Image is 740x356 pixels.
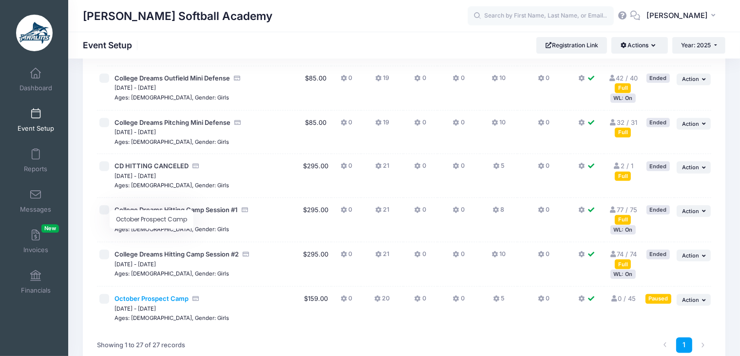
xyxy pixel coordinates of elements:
[538,161,550,176] button: 0
[615,259,631,269] div: Full
[492,250,506,264] button: 10
[610,94,636,103] div: WL: On
[341,74,352,88] button: 0
[538,205,550,219] button: 0
[13,224,59,258] a: InvoicesNew
[453,161,464,176] button: 0
[13,103,59,137] a: Event Setup
[615,215,631,224] div: Full
[415,74,426,88] button: 0
[492,74,506,88] button: 10
[114,129,156,136] small: [DATE] - [DATE]
[192,296,200,302] i: Accepting Credit Card Payments
[41,224,59,233] span: New
[646,250,670,259] div: Ended
[301,287,332,330] td: $159.00
[415,294,426,308] button: 0
[682,76,699,82] span: Action
[21,286,51,295] span: Financials
[233,75,241,81] i: Accepting Credit Card Payments
[681,41,711,49] span: Year: 2025
[114,74,230,82] span: College Dreams Outfield Mini Defense
[114,295,189,302] span: October Prospect Camp
[536,37,607,54] a: Registration Link
[114,119,230,126] span: College Dreams Pitching Mini Defense
[646,10,708,21] span: [PERSON_NAME]
[646,118,670,127] div: Ended
[677,74,711,85] button: Action
[645,294,671,303] div: Paused
[114,84,156,91] small: [DATE] - [DATE]
[18,124,54,133] span: Event Setup
[83,5,272,27] h1: [PERSON_NAME] Softball Academy
[492,118,506,132] button: 10
[672,37,725,54] button: Year: 2025
[646,161,670,171] div: Ended
[682,120,699,127] span: Action
[611,37,667,54] button: Actions
[20,205,51,214] span: Messages
[301,198,332,242] td: $295.00
[615,128,631,137] div: Full
[677,250,711,261] button: Action
[375,161,389,176] button: 21
[677,118,711,130] button: Action
[341,161,352,176] button: 0
[453,205,464,219] button: 0
[375,250,389,264] button: 21
[341,294,352,308] button: 0
[13,62,59,97] a: Dashboard
[415,161,426,176] button: 0
[610,225,636,235] div: WL: On
[468,6,614,26] input: Search by First Name, Last Name, or Email...
[114,226,229,233] small: Ages: [DEMOGRAPHIC_DATA], Gender: Girls
[19,84,52,92] span: Dashboard
[114,138,229,145] small: Ages: [DEMOGRAPHIC_DATA], Gender: Girls
[23,246,48,254] span: Invoices
[538,118,550,132] button: 0
[114,250,239,258] span: College Dreams Hitting Camp Session #2
[13,265,59,299] a: Financials
[677,161,711,173] button: Action
[609,119,637,136] a: 32 / 31 Full
[301,154,332,198] td: $295.00
[114,261,156,268] small: [DATE] - [DATE]
[538,74,550,88] button: 0
[341,250,352,264] button: 0
[646,74,670,83] div: Ended
[375,118,389,132] button: 19
[677,294,711,306] button: Action
[375,205,389,219] button: 21
[608,74,638,92] a: 42 / 40 Full
[114,270,229,277] small: Ages: [DEMOGRAPHIC_DATA], Gender: Girls
[615,83,631,93] div: Full
[538,250,550,264] button: 0
[114,173,156,179] small: [DATE] - [DATE]
[609,206,637,223] a: 77 / 75 Full
[375,74,389,88] button: 19
[615,172,631,181] div: Full
[341,118,352,132] button: 0
[682,164,699,171] span: Action
[374,294,390,308] button: 20
[341,205,352,219] button: 0
[609,250,637,268] a: 74 / 74 Full
[242,251,250,257] i: Accepting Credit Card Payments
[676,337,692,354] a: 1
[610,270,636,279] div: WL: On
[24,165,47,173] span: Reports
[613,162,633,179] a: 2 / 1 Full
[415,205,426,219] button: 0
[13,143,59,178] a: Reports
[192,163,200,169] i: Accepting Credit Card Payments
[13,184,59,218] a: Messages
[114,315,229,321] small: Ages: [DEMOGRAPHIC_DATA], Gender: Girls
[640,5,725,27] button: [PERSON_NAME]
[493,294,504,308] button: 5
[682,208,699,215] span: Action
[493,161,504,176] button: 5
[453,250,464,264] button: 0
[301,242,332,287] td: $295.00
[83,40,140,50] h1: Event Setup
[538,294,550,308] button: 0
